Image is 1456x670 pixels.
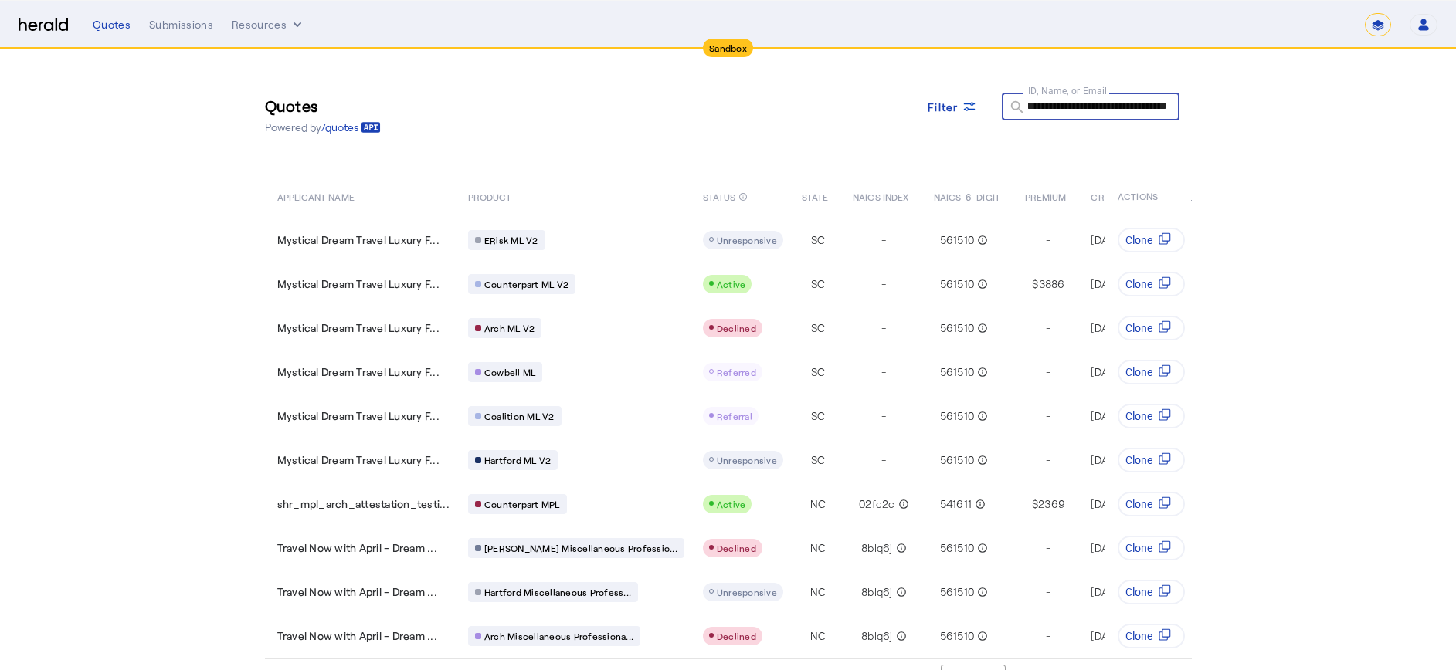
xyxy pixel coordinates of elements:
[1126,276,1153,292] span: Clone
[881,364,886,380] span: -
[1025,188,1067,204] span: PREMIUM
[940,232,975,248] span: 561510
[484,322,535,334] span: Arch ML V2
[934,188,1000,204] span: NAICS-6-DIGIT
[940,540,975,556] span: 561510
[703,39,753,57] div: Sandbox
[1091,409,1163,422] span: [DATE] 1:00 PM
[717,631,756,641] span: Declined
[1046,232,1050,248] span: -
[974,584,988,600] mat-icon: info_outline
[484,234,538,246] span: ERisk ML V2
[1126,496,1153,512] span: Clone
[277,232,440,248] span: Mystical Dream Travel Luxury F...
[1046,320,1050,336] span: -
[1091,233,1163,246] span: [DATE] 1:00 PM
[811,320,826,336] span: SC
[811,452,826,468] span: SC
[1126,452,1153,468] span: Clone
[232,17,305,32] button: Resources dropdown menu
[1118,272,1186,296] button: Clone
[468,188,512,204] span: PRODUCT
[1126,320,1153,336] span: Clone
[974,408,988,424] mat-icon: info_outline
[484,366,536,378] span: Cowbell ML
[1118,228,1186,252] button: Clone
[811,276,826,292] span: SC
[703,188,736,204] span: STATUS
[974,364,988,380] mat-icon: info_outline
[717,587,777,597] span: Unresponsive
[484,630,633,642] span: Arch Miscellaneous Professiona...
[484,586,631,598] span: Hartford Miscellaneous Profess...
[1126,584,1153,600] span: Clone
[893,628,907,644] mat-icon: info_outline
[1126,628,1153,644] span: Clone
[1091,541,1169,554] span: [DATE] 12:03 PM
[811,364,826,380] span: SC
[1126,232,1153,248] span: Clone
[1091,453,1163,466] span: [DATE] 1:00 PM
[893,540,907,556] mat-icon: info_outline
[893,584,907,600] mat-icon: info_outline
[277,408,440,424] span: Mystical Dream Travel Luxury F...
[1091,497,1167,510] span: [DATE] 12:12 PM
[321,120,381,135] a: /quotes
[974,628,988,644] mat-icon: info_outline
[859,496,895,512] span: 02fc2c
[265,120,381,135] p: Powered by
[19,18,68,32] img: Herald Logo
[974,232,988,248] mat-icon: info_outline
[974,452,988,468] mat-icon: info_outline
[811,408,826,424] span: SC
[861,628,893,644] span: 8blq6j
[881,232,886,248] span: -
[881,408,886,424] span: -
[277,628,437,644] span: Travel Now with April - Dream ...
[1118,492,1186,516] button: Clone
[1091,277,1163,290] span: [DATE] 1:00 PM
[738,188,748,205] mat-icon: info_outline
[1002,99,1028,118] mat-icon: search
[940,276,975,292] span: 561510
[1028,85,1108,96] mat-label: ID, Name, or Email
[277,276,440,292] span: Mystical Dream Travel Luxury F...
[1118,448,1186,472] button: Clone
[810,540,826,556] span: NC
[881,276,886,292] span: -
[265,95,381,117] h3: Quotes
[717,499,746,509] span: Active
[1126,408,1153,424] span: Clone
[717,455,777,465] span: Unresponsive
[484,454,552,466] span: Hartford ML V2
[717,543,756,553] span: Declined
[974,276,988,292] mat-icon: info_outline
[1105,174,1192,218] th: ACTIONS
[940,320,975,336] span: 561510
[149,17,213,32] div: Submissions
[1046,584,1050,600] span: -
[881,452,886,468] span: -
[277,188,355,204] span: APPLICANT NAME
[1118,624,1186,648] button: Clone
[972,496,986,512] mat-icon: info_outline
[1046,408,1050,424] span: -
[1032,496,1038,512] span: $
[1118,404,1186,428] button: Clone
[1091,585,1169,598] span: [DATE] 12:03 PM
[940,452,975,468] span: 561510
[484,542,677,554] span: [PERSON_NAME] Miscellaneous Professio...
[484,410,555,422] span: Coalition ML V2
[1118,360,1186,384] button: Clone
[1046,452,1050,468] span: -
[484,498,560,510] span: Counterpart MPL
[1091,629,1169,642] span: [DATE] 12:03 PM
[940,496,972,512] span: 541611
[974,540,988,556] mat-icon: info_outline
[1046,628,1050,644] span: -
[277,496,450,512] span: shr_mpl_arch_attestation_testi...
[277,364,440,380] span: Mystical Dream Travel Luxury F...
[717,411,752,421] span: Referral
[93,17,131,32] div: Quotes
[277,540,437,556] span: Travel Now with April - Dream ...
